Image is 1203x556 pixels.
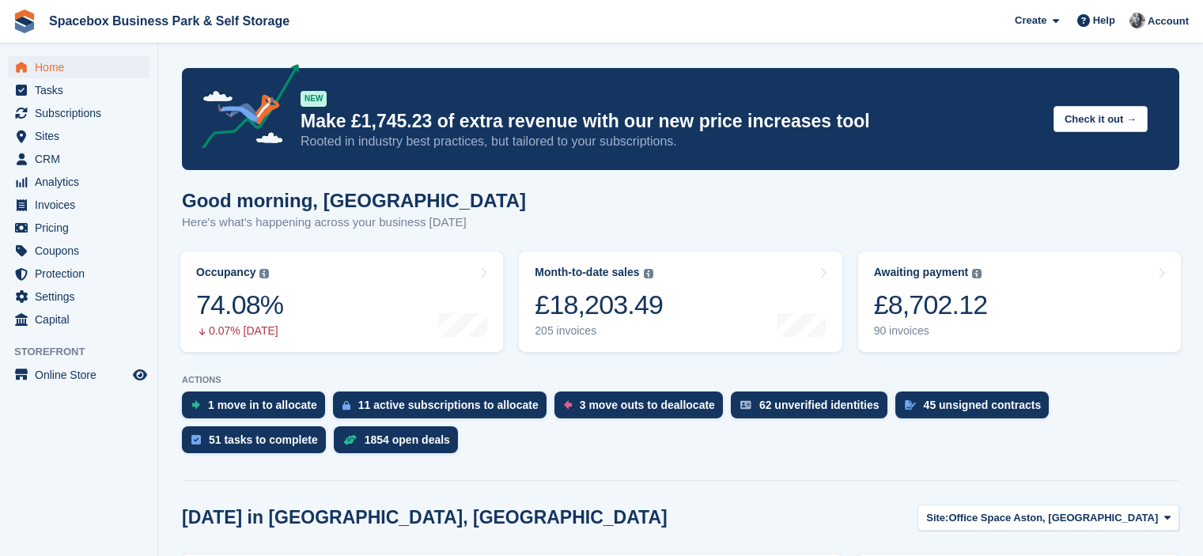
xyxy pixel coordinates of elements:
[972,269,982,278] img: icon-info-grey-7440780725fd019a000dd9b08b2336e03edf1995a4989e88bcd33f0948082b44.svg
[8,102,149,124] a: menu
[333,391,554,426] a: 11 active subscriptions to allocate
[196,324,283,338] div: 0.07% [DATE]
[182,391,333,426] a: 1 move in to allocate
[35,364,130,386] span: Online Store
[301,110,1041,133] p: Make £1,745.23 of extra revenue with our new price increases tool
[35,79,130,101] span: Tasks
[8,286,149,308] a: menu
[1015,13,1046,28] span: Create
[182,426,334,461] a: 51 tasks to complete
[948,510,1158,526] span: Office Space Aston, [GEOGRAPHIC_DATA]
[924,399,1042,411] div: 45 unsigned contracts
[182,507,668,528] h2: [DATE] in [GEOGRAPHIC_DATA], [GEOGRAPHIC_DATA]
[8,263,149,285] a: menu
[334,426,466,461] a: 1854 open deals
[580,399,715,411] div: 3 move outs to deallocate
[905,400,916,410] img: contract_signature_icon-13c848040528278c33f63329250d36e43548de30e8caae1d1a13099fd9432cc5.svg
[209,433,318,446] div: 51 tasks to complete
[301,91,327,107] div: NEW
[519,252,842,352] a: Month-to-date sales £18,203.49 205 invoices
[8,125,149,147] a: menu
[196,266,255,279] div: Occupancy
[759,399,880,411] div: 62 unverified identities
[8,79,149,101] a: menu
[35,263,130,285] span: Protection
[189,64,300,154] img: price-adjustments-announcement-icon-8257ccfd72463d97f412b2fc003d46551f7dbcb40ab6d574587a9cd5c0d94...
[8,308,149,331] a: menu
[874,266,969,279] div: Awaiting payment
[131,365,149,384] a: Preview store
[35,102,130,124] span: Subscriptions
[191,435,201,444] img: task-75834270c22a3079a89374b754ae025e5fb1db73e45f91037f5363f120a921f8.svg
[365,433,450,446] div: 1854 open deals
[35,171,130,193] span: Analytics
[180,252,503,352] a: Occupancy 74.08% 0.07% [DATE]
[1093,13,1115,28] span: Help
[35,286,130,308] span: Settings
[35,125,130,147] span: Sites
[740,400,751,410] img: verify_identity-adf6edd0f0f0b5bbfe63781bf79b02c33cf7c696d77639b501bdc392416b5a36.svg
[182,190,526,211] h1: Good morning, [GEOGRAPHIC_DATA]
[1148,13,1189,29] span: Account
[259,269,269,278] img: icon-info-grey-7440780725fd019a000dd9b08b2336e03edf1995a4989e88bcd33f0948082b44.svg
[926,510,948,526] span: Site:
[342,400,350,410] img: active_subscription_to_allocate_icon-d502201f5373d7db506a760aba3b589e785aa758c864c3986d89f69b8ff3...
[8,148,149,170] a: menu
[43,8,296,34] a: Spacebox Business Park & Self Storage
[8,171,149,193] a: menu
[208,399,317,411] div: 1 move in to allocate
[35,56,130,78] span: Home
[191,400,200,410] img: move_ins_to_allocate_icon-fdf77a2bb77ea45bf5b3d319d69a93e2d87916cf1d5bf7949dd705db3b84f3ca.svg
[895,391,1057,426] a: 45 unsigned contracts
[554,391,731,426] a: 3 move outs to deallocate
[343,434,357,445] img: deal-1b604bf984904fb50ccaf53a9ad4b4a5d6e5aea283cecdc64d6e3604feb123c2.svg
[874,324,988,338] div: 90 invoices
[14,344,157,360] span: Storefront
[13,9,36,33] img: stora-icon-8386f47178a22dfd0bd8f6a31ec36ba5ce8667c1dd55bd0f319d3a0aa187defe.svg
[196,289,283,321] div: 74.08%
[8,364,149,386] a: menu
[8,194,149,216] a: menu
[535,289,663,321] div: £18,203.49
[1129,13,1145,28] img: SUDIPTA VIRMANI
[35,148,130,170] span: CRM
[858,252,1181,352] a: Awaiting payment £8,702.12 90 invoices
[35,240,130,262] span: Coupons
[8,240,149,262] a: menu
[301,133,1041,150] p: Rooted in industry best practices, but tailored to your subscriptions.
[1054,106,1148,132] button: Check it out →
[35,308,130,331] span: Capital
[644,269,653,278] img: icon-info-grey-7440780725fd019a000dd9b08b2336e03edf1995a4989e88bcd33f0948082b44.svg
[8,217,149,239] a: menu
[731,391,895,426] a: 62 unverified identities
[535,266,639,279] div: Month-to-date sales
[182,214,526,232] p: Here's what's happening across your business [DATE]
[917,505,1179,531] button: Site: Office Space Aston, [GEOGRAPHIC_DATA]
[182,375,1179,385] p: ACTIONS
[8,56,149,78] a: menu
[535,324,663,338] div: 205 invoices
[564,400,572,410] img: move_outs_to_deallocate_icon-f764333ba52eb49d3ac5e1228854f67142a1ed5810a6f6cc68b1a99e826820c5.svg
[874,289,988,321] div: £8,702.12
[35,217,130,239] span: Pricing
[358,399,539,411] div: 11 active subscriptions to allocate
[35,194,130,216] span: Invoices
